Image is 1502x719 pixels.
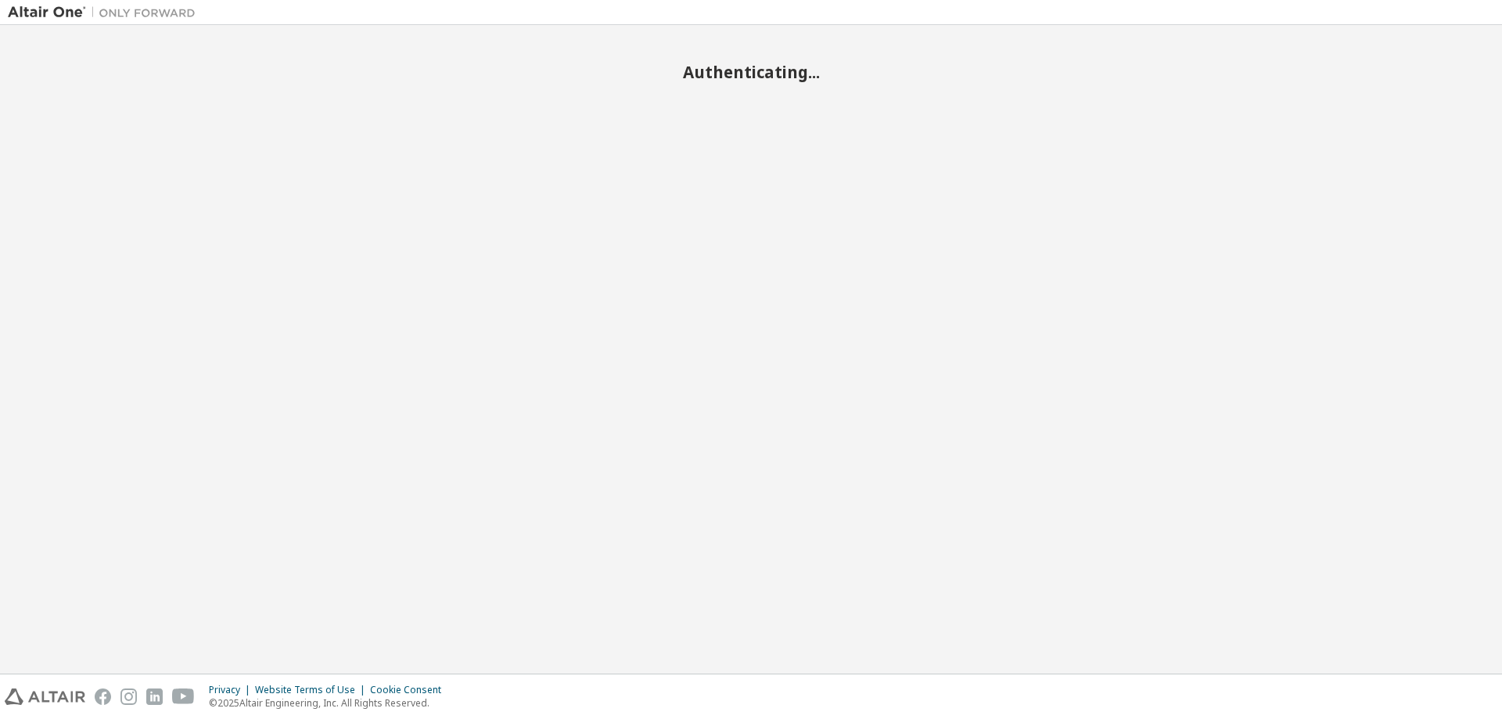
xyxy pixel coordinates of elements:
div: Cookie Consent [370,684,451,696]
img: linkedin.svg [146,688,163,705]
img: Altair One [8,5,203,20]
h2: Authenticating... [8,62,1494,82]
img: altair_logo.svg [5,688,85,705]
img: facebook.svg [95,688,111,705]
p: © 2025 Altair Engineering, Inc. All Rights Reserved. [209,696,451,710]
div: Website Terms of Use [255,684,370,696]
img: instagram.svg [120,688,137,705]
img: youtube.svg [172,688,195,705]
div: Privacy [209,684,255,696]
